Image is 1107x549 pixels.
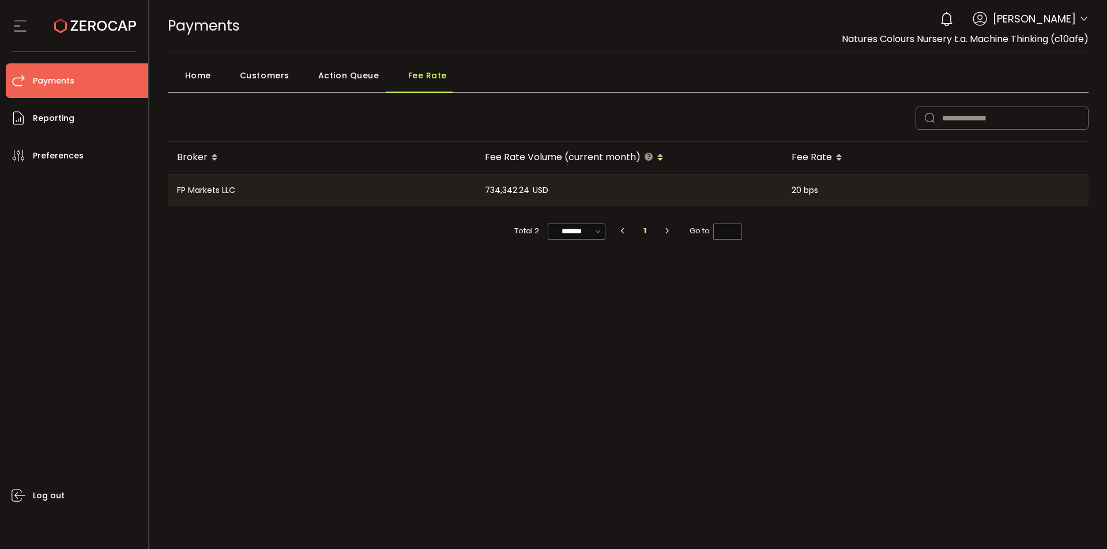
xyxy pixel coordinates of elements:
[33,487,65,504] span: Log out
[993,11,1076,26] span: [PERSON_NAME]
[514,223,539,239] span: Total 2
[782,148,1089,168] div: Fee Rate
[485,150,641,164] span: Fee Rate Volume (current month)
[168,16,240,36] span: Payments
[792,184,818,197] span: 20 bps
[318,64,379,87] span: Action Queue
[533,184,548,197] span: USD
[690,223,742,239] span: Go to
[185,64,211,87] span: Home
[635,223,656,239] li: 1
[240,64,289,87] span: Customers
[168,148,476,168] div: Broker
[33,147,84,164] span: Preferences
[1049,494,1107,549] iframe: Chat Widget
[485,184,529,197] span: 734,342.24
[177,184,235,197] span: FP Markets LLC
[33,110,74,127] span: Reporting
[33,73,74,89] span: Payments
[408,64,447,87] span: Fee Rate
[842,32,1089,46] span: Natures Colours Nursery t.a. Machine Thinking (c10afe)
